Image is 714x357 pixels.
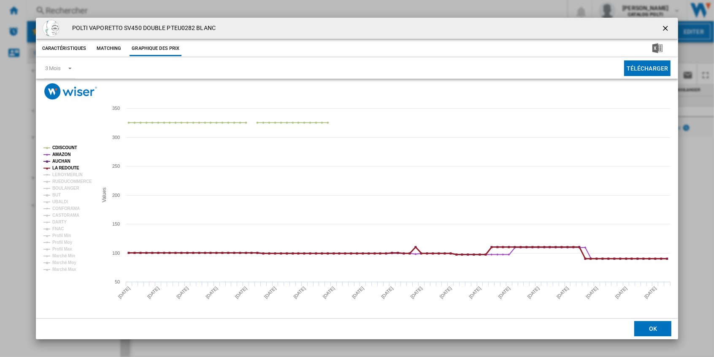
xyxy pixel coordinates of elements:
tspan: [DATE] [643,286,657,300]
tspan: 300 [112,135,120,140]
button: Télécharger [624,60,671,76]
tspan: [DATE] [468,286,482,300]
tspan: Profil Moy [52,240,73,245]
button: Télécharger au format Excel [639,41,676,56]
img: logo_wiser_300x94.png [44,83,97,100]
tspan: [DATE] [263,286,277,300]
tspan: 350 [112,106,120,111]
tspan: CDISCOUNT [52,145,77,150]
tspan: AMAZON [52,152,70,157]
tspan: BOULANGER [52,186,79,191]
tspan: CASTORAMA [52,213,79,218]
button: getI18NText('BUTTONS.CLOSE_DIALOG') [658,20,675,37]
tspan: DARTY [52,220,67,224]
tspan: Profil Min [52,233,71,238]
tspan: CONFORAMA [52,206,80,211]
tspan: Values [101,188,107,202]
tspan: [DATE] [205,286,219,300]
tspan: [DATE] [146,286,160,300]
tspan: [DATE] [585,286,599,300]
tspan: [DATE] [234,286,248,300]
tspan: [DATE] [614,286,628,300]
h4: POLTI VAPORETTO SV450 DOUBLE PTEU0282 BLANC [68,24,216,33]
tspan: [DATE] [438,286,452,300]
tspan: [DATE] [292,286,306,300]
tspan: Marché Min [52,253,75,258]
div: 3 Mois [45,65,61,71]
tspan: [DATE] [497,286,511,300]
ng-md-icon: getI18NText('BUTTONS.CLOSE_DIALOG') [661,24,671,34]
button: Matching [90,41,127,56]
tspan: Marché Moy [52,260,76,265]
tspan: [DATE] [409,286,423,300]
tspan: AUCHAN [52,159,70,164]
tspan: BUT [52,193,61,197]
tspan: RUEDUCOMMERCE [52,179,92,184]
tspan: [DATE] [526,286,540,300]
tspan: FNAC [52,226,64,231]
img: excel-24x24.png [652,43,663,53]
tspan: 200 [112,193,120,198]
button: Graphique des prix [130,41,181,56]
tspan: 150 [112,221,120,226]
tspan: [DATE] [322,286,335,300]
img: 51iqxvU310L.__AC_SX300_SY300_QL70_ML2_.jpg [43,20,59,37]
button: OK [634,321,671,336]
tspan: 250 [112,164,120,169]
tspan: [DATE] [117,286,131,300]
tspan: LEROYMERLIN [52,172,83,177]
tspan: 50 [115,279,120,284]
button: Caractéristiques [40,41,89,56]
tspan: [DATE] [555,286,569,300]
tspan: 100 [112,251,120,256]
tspan: [DATE] [176,286,189,300]
tspan: Profil Max [52,247,72,251]
tspan: [DATE] [351,286,365,300]
tspan: Marché Max [52,267,76,272]
tspan: UBALDI [52,199,68,204]
tspan: [DATE] [380,286,394,300]
tspan: LA REDOUTE [52,166,79,170]
md-dialog: Product popup [36,18,679,339]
